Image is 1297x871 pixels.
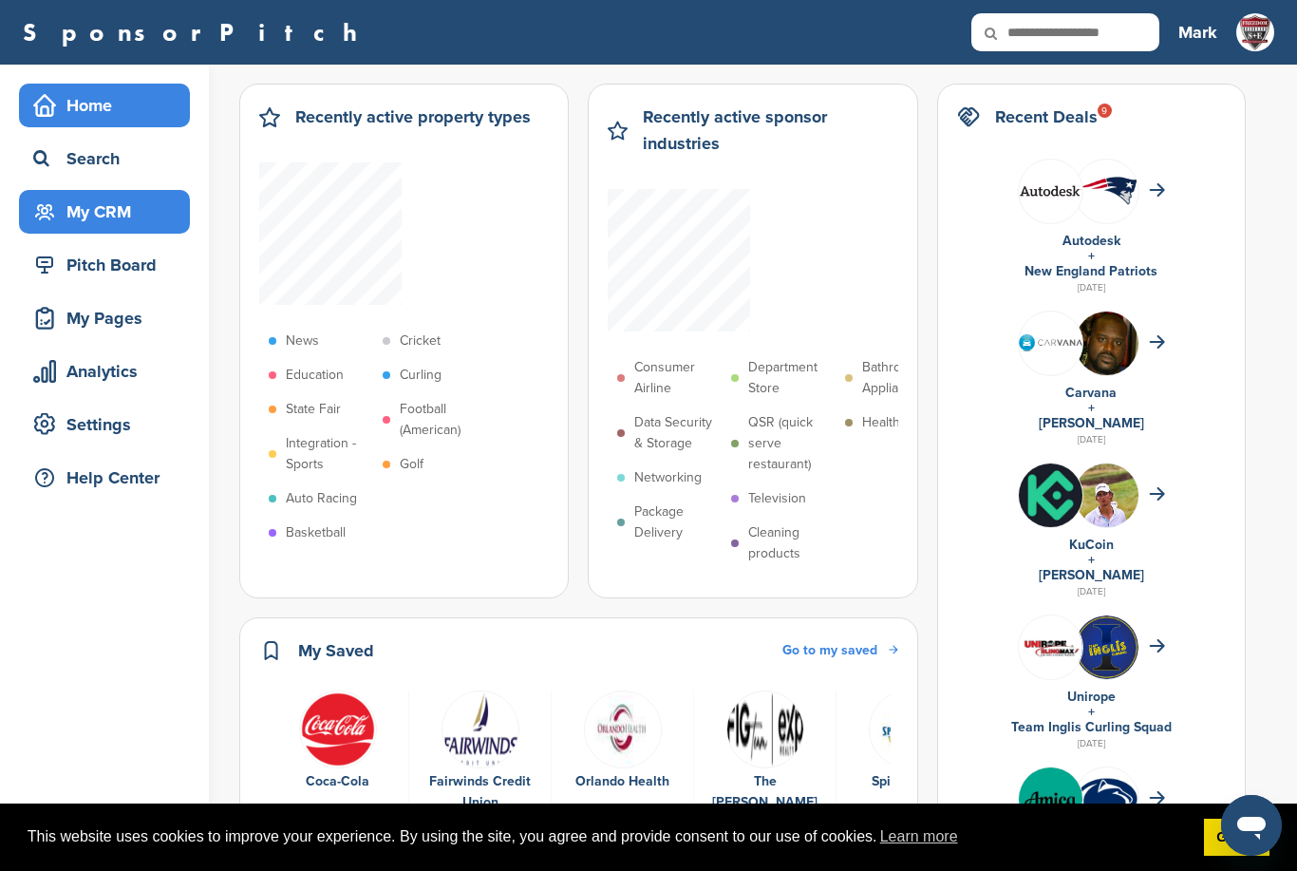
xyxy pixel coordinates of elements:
div: Coca-Cola [276,771,399,792]
div: Spice World [846,771,968,792]
p: Football (American) [400,399,487,441]
img: Spworld [869,691,947,768]
p: Department Store [748,357,836,399]
a: Home [19,84,190,127]
p: Basketball [286,522,346,543]
div: 2 of 6 [409,691,552,835]
a: Pitch Board [19,243,190,287]
p: Cleaning products [748,522,836,564]
p: Integration - Sports [286,433,373,475]
a: KuCoin [1069,537,1114,553]
a: dismiss cookie message [1204,819,1269,857]
a: + [1088,552,1095,568]
p: State Fair [286,399,341,420]
iframe: Button to launch messaging window [1221,795,1282,856]
p: Data Security & Storage [634,412,722,454]
a: + [1088,400,1095,416]
a: Fairwinds cu logo Fairwinds Credit Union [419,691,541,814]
img: 308633180 592082202703760 345377490651361792 n [1019,615,1082,679]
a: learn more about cookies [877,823,961,851]
a: Help Center [19,456,190,500]
img: Data [584,691,662,768]
a: [PERSON_NAME] [1039,415,1144,431]
a: My Pages [19,296,190,340]
p: News [286,331,319,351]
p: Television [748,488,806,509]
a: [PERSON_NAME] [1039,567,1144,583]
h2: My Saved [298,637,374,664]
img: 170px penn state nittany lions logo.svg [1075,777,1138,822]
h2: Recently active sponsor industries [643,104,897,157]
p: Curling [400,365,442,386]
a: Data Orlando Health [561,691,684,793]
img: Open uri20141112 64162 1m4tozd?1415806781 [1075,464,1138,553]
img: Data?1415811651 [1075,176,1138,205]
a: Analytics [19,350,190,393]
div: 3 of 6 [552,691,694,835]
img: Trgrqf8g 400x400 [1019,767,1082,831]
div: Help Center [28,461,190,495]
p: Auto Racing [286,488,357,509]
h2: Recently active property types [295,104,531,130]
p: Consumer Airline [634,357,722,399]
a: My CRM [19,190,190,234]
div: 9 [1098,104,1112,118]
span: Go to my saved [782,642,877,658]
div: [DATE] [957,279,1226,296]
div: 1 of 6 [267,691,409,835]
div: Search [28,142,190,176]
a: Search [19,137,190,180]
div: The [PERSON_NAME] Team [704,771,826,834]
a: Carvana [1065,385,1117,401]
span: This website uses cookies to improve your experience. By using the site, you agree and provide co... [28,823,1189,851]
div: Settings [28,407,190,442]
p: QSR (quick serve restaurant) [748,412,836,475]
img: jmj71fb 400x400 [1019,464,1082,527]
img: 451ddf96e958c635948cd88c29892565 [299,691,377,768]
a: SponsorPitch [23,20,369,45]
a: Settings [19,403,190,446]
p: Bathroom Appliances [862,357,949,399]
div: Home [28,88,190,123]
div: Fairwinds Credit Union [419,771,541,813]
p: Cricket [400,331,441,351]
a: + [1088,704,1095,720]
div: [DATE] [957,583,1226,600]
div: Analytics [28,354,190,388]
div: My CRM [28,195,190,229]
a: Fig team logo v1 11 (1) The [PERSON_NAME] Team [704,691,826,835]
a: Mark [1178,11,1217,53]
img: Fairwinds cu logo [442,691,519,768]
p: Education [286,365,344,386]
a: Autodesk [1062,233,1120,249]
a: Unirope [1067,689,1116,705]
p: Golf [400,454,423,475]
img: Fig team logo v1 11 (1) [726,691,804,768]
p: Networking [634,467,702,488]
a: Team Inglis Curling Squad [1011,719,1172,735]
div: [DATE] [957,431,1226,448]
img: Data [1019,185,1082,197]
img: Shaquille o'neal in 2011 (cropped) [1075,312,1138,386]
div: Pitch Board [28,248,190,282]
a: 451ddf96e958c635948cd88c29892565 Coca-Cola [276,691,399,793]
div: My Pages [28,301,190,335]
img: Carvana logo [1019,334,1082,350]
img: Freedom sports enterntainment logo white 5 copy [1236,13,1274,51]
div: 4 of 6 [694,691,836,835]
p: Health [862,412,900,433]
a: Go to my saved [782,640,898,661]
img: Iga3kywp 400x400 [1075,615,1138,679]
p: Package Delivery [634,502,722,543]
h2: Recent Deals [995,104,1098,130]
a: New England Patriots [1024,263,1157,279]
div: [DATE] [957,735,1226,752]
a: + [1088,248,1095,264]
div: Orlando Health [561,771,684,792]
div: 5 of 6 [836,691,979,835]
h3: Mark [1178,19,1217,46]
